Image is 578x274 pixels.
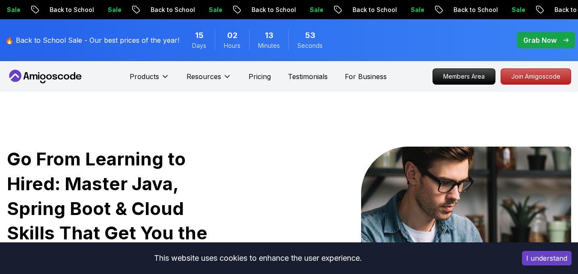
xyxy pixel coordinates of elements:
[501,69,571,84] p: Join Amigoscode
[453,6,511,14] p: Back to School
[522,251,572,265] button: Accept cookies
[7,147,234,270] h1: Go From Learning to Hired: Master Java, Spring Boot & Cloud Skills That Get You the
[150,6,208,14] p: Back to School
[345,71,387,82] a: For Business
[511,6,538,14] p: Sale
[249,71,271,82] a: Pricing
[523,35,557,45] p: Grab Now
[130,71,159,82] p: Products
[187,71,221,82] p: Resources
[433,68,495,85] a: Members Area
[49,6,107,14] p: Back to School
[410,6,437,14] p: Sale
[187,71,231,88] button: Resources
[192,41,206,50] span: Days
[288,71,328,82] a: Testimonials
[6,6,33,14] p: Sale
[6,249,509,268] div: This website uses cookies to enhance the user experience.
[251,6,309,14] p: Back to School
[433,69,495,84] p: Members Area
[265,29,273,41] span: 13 Minutes
[305,29,315,41] span: 53 Seconds
[258,41,280,50] span: Minutes
[227,29,237,41] span: 2 Hours
[309,6,336,14] p: Sale
[195,29,204,41] span: 15 Days
[501,68,571,85] a: Join Amigoscode
[208,6,235,14] p: Sale
[130,71,169,88] button: Products
[224,41,240,50] span: Hours
[352,6,410,14] p: Back to School
[5,35,179,45] p: 🔥 Back to School Sale - Our best prices of the year!
[107,6,134,14] p: Sale
[297,41,323,50] span: Seconds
